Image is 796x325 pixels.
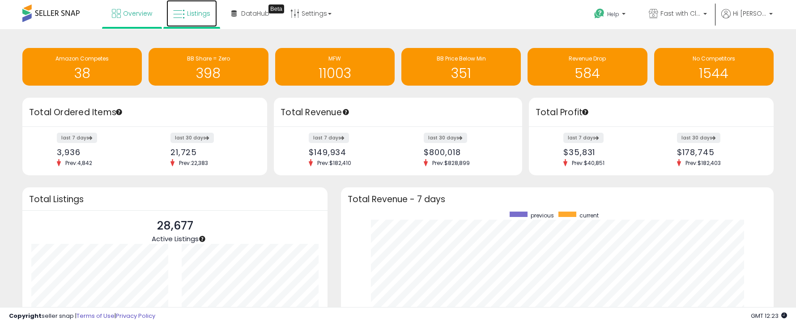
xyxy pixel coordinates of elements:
label: last 7 days [563,133,604,143]
span: 2025-08-12 12:23 GMT [751,312,787,320]
a: Terms of Use [77,312,115,320]
h1: 398 [153,66,264,81]
h1: 584 [532,66,643,81]
div: $800,018 [424,147,506,157]
span: Help [607,10,619,18]
span: Active Listings [152,234,199,243]
span: Listings [187,9,210,18]
div: Tooltip anchor [342,108,350,116]
label: last 30 days [424,133,467,143]
div: 21,725 [170,147,251,157]
h1: 351 [406,66,516,81]
span: Prev: $828,899 [428,159,474,167]
span: Hi [PERSON_NAME] [733,9,766,18]
a: BB Share = Zero 398 [149,48,268,86]
div: $35,831 [563,147,644,157]
h1: 38 [27,66,137,81]
a: Amazon Competes 38 [22,48,142,86]
span: BB Price Below Min [437,55,486,62]
div: $149,934 [309,147,391,157]
span: No Competitors [693,55,735,62]
span: previous [531,212,554,219]
i: Get Help [594,8,605,19]
span: Fast with Class [660,9,701,18]
span: Overview [123,9,152,18]
a: Revenue Drop 584 [528,48,647,86]
h3: Total Revenue [281,106,515,119]
span: Prev: $40,851 [567,159,609,167]
a: MFW 11003 [275,48,395,86]
a: No Competitors 1544 [654,48,774,86]
a: Hi [PERSON_NAME] [721,9,773,29]
a: Privacy Policy [116,312,155,320]
label: last 7 days [57,133,97,143]
h1: 1544 [659,66,769,81]
span: Amazon Competes [55,55,109,62]
label: last 30 days [170,133,214,143]
a: Help [587,1,634,29]
div: $178,745 [677,147,758,157]
span: Prev: $182,410 [313,159,356,167]
h3: Total Listings [29,196,321,203]
label: last 30 days [677,133,720,143]
span: MFW [328,55,341,62]
span: Prev: 4,842 [61,159,97,167]
span: DataHub [241,9,269,18]
div: Tooltip anchor [115,108,123,116]
h3: Total Profit [536,106,767,119]
span: BB Share = Zero [187,55,230,62]
span: Prev: $182,403 [681,159,725,167]
span: Revenue Drop [569,55,606,62]
div: 3,936 [57,147,138,157]
p: 28,677 [152,217,199,234]
div: Tooltip anchor [268,4,284,13]
h3: Total Ordered Items [29,106,260,119]
h1: 11003 [280,66,390,81]
span: current [579,212,599,219]
strong: Copyright [9,312,42,320]
span: Prev: 22,383 [175,159,213,167]
label: last 7 days [309,133,349,143]
div: Tooltip anchor [198,235,206,243]
div: Tooltip anchor [581,108,589,116]
div: seller snap | | [9,312,155,321]
h3: Total Revenue - 7 days [348,196,767,203]
a: BB Price Below Min 351 [401,48,521,86]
